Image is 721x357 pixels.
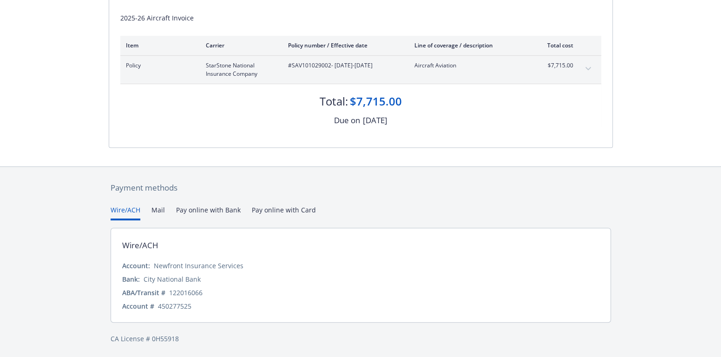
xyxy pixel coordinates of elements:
button: Wire/ACH [111,205,140,220]
div: Carrier [206,41,273,49]
div: 2025-26 Aircraft Invoice [120,13,601,23]
div: Line of coverage / description [414,41,524,49]
span: Aircraft Aviation [414,61,524,70]
div: Total: [320,93,348,109]
span: StarStone National Insurance Company [206,61,273,78]
button: Pay online with Bank [176,205,241,220]
span: #SAV101029002 - [DATE]-[DATE] [288,61,400,70]
div: Wire/ACH [122,239,158,251]
div: Account # [122,301,154,311]
div: Bank: [122,274,140,284]
div: PolicyStarStone National Insurance Company#SAV101029002- [DATE]-[DATE]Aircraft Aviation$7,715.00e... [120,56,601,84]
div: Item [126,41,191,49]
button: Pay online with Card [252,205,316,220]
div: Total cost [538,41,573,49]
span: Policy [126,61,191,70]
span: $7,715.00 [538,61,573,70]
div: [DATE] [363,114,387,126]
div: CA License # 0H55918 [111,334,611,344]
div: Newfront Insurance Services [154,261,243,271]
div: 450277525 [158,301,191,311]
div: City National Bank [144,274,201,284]
div: Account: [122,261,150,271]
div: $7,715.00 [350,93,402,109]
div: ABA/Transit # [122,288,165,297]
button: expand content [581,61,596,76]
div: 122016066 [169,288,203,297]
div: Policy number / Effective date [288,41,400,49]
div: Payment methods [111,182,611,194]
div: Due on [334,114,360,126]
button: Mail [151,205,165,220]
